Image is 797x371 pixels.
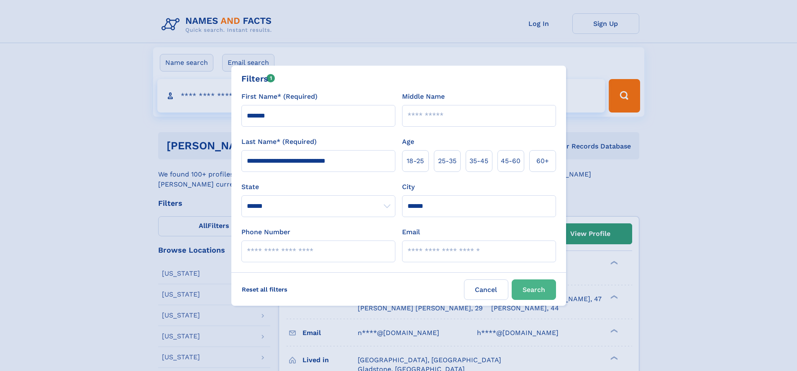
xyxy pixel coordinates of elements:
label: Middle Name [402,92,445,102]
span: 25‑35 [438,156,456,166]
label: City [402,182,415,192]
label: State [241,182,395,192]
span: 60+ [536,156,549,166]
label: Reset all filters [236,279,293,299]
div: Filters [241,72,275,85]
button: Search [512,279,556,300]
span: 18‑25 [407,156,424,166]
label: Age [402,137,414,147]
label: Last Name* (Required) [241,137,317,147]
label: Email [402,227,420,237]
label: Cancel [464,279,508,300]
span: 45‑60 [501,156,520,166]
span: 35‑45 [469,156,488,166]
label: Phone Number [241,227,290,237]
label: First Name* (Required) [241,92,318,102]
